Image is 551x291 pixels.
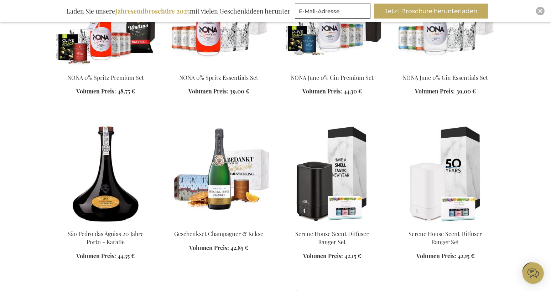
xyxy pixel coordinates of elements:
a: NONA 0% Spritz Essentials Set [180,74,259,81]
span: 42,85 € [231,244,249,251]
span: Volumen Preis: [189,244,229,251]
a: Volumen Preis: 48,75 € [76,87,135,96]
a: NONA 0% Apérol Spritz Essentials Set NONA 0% Spritz Essentials Set [168,65,270,72]
img: Close [538,9,542,13]
span: Volumen Preis: [416,252,456,260]
span: 48,75 € [118,87,135,95]
button: Jetzt Broschüre herunterladen [374,4,488,19]
a: Beer Apéro Gift Box [395,221,497,228]
span: 39,00 € [456,87,476,95]
a: Volumen Preis: 39,00 € [188,87,249,96]
div: Close [536,7,545,15]
a: São Pedro das Águias 20 Jahre Porto - Karaffe [68,230,144,246]
a: Volumen Preis: 44,30 € [302,87,362,96]
span: Volumen Preis: [302,87,342,95]
a: Serene House Scent Diffuser Ranger Set [296,230,369,246]
a: NONA June 0% Gin Premium Set [291,74,374,81]
a: Volumen Preis: 42,85 € [189,244,249,252]
img: Beer Apéro Gift Box [281,124,383,224]
img: Beer Apéro Gift Box [395,124,497,224]
a: NONA June 0% Gin Premium Set NONA June 0% Gin Premium Set [281,65,383,72]
span: Volumen Preis: [415,87,455,95]
iframe: belco-activator-frame [523,262,544,284]
a: NONA 0% Spritz Premium Set NONA 0% Spritz Premium Set [55,65,157,72]
a: NONA June 0% Gin Essentials Set [403,74,488,81]
b: Jahresendbroschüre 2025 [115,7,190,15]
a: São Pedro das Águias Port 20 Years - Decanter [55,221,157,228]
span: 44,35 € [118,252,135,260]
a: Volumen Preis: 42,15 € [303,252,361,260]
a: Volumen Preis: 44,35 € [77,252,135,260]
input: E-Mail-Adresse [295,4,370,19]
a: Champagne & Biscuits Gift Set [168,221,270,228]
a: Beer Apéro Gift Box [281,221,383,228]
span: Volumen Preis: [188,87,228,95]
a: Volumen Preis: 42,15 € [416,252,474,260]
span: 39,00 € [230,87,249,95]
a: NONA 0% Spritz Premium Set [67,74,144,81]
span: Volumen Preis: [303,252,343,260]
span: 42,15 € [344,252,361,260]
a: NONA June 0% Gin Essentials Set NONA June 0% Gin Essentials Set [395,65,497,72]
form: marketing offers and promotions [295,4,373,21]
a: Serene House Scent Diffuser Ranger Set [409,230,482,246]
img: Champagne & Biscuits Gift Set [168,124,270,224]
a: Geschenkset Champagner & Kekse [175,230,264,238]
a: Volumen Preis: 39,00 € [415,87,476,96]
span: 42,15 € [458,252,474,260]
span: Volumen Preis: [76,87,116,95]
div: Laden Sie unsere mit vielen Geschenkideen herunter [63,4,293,19]
span: 44,30 € [344,87,362,95]
img: São Pedro das Águias Port 20 Years - Decanter [55,124,157,224]
span: Volumen Preis: [77,252,116,260]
